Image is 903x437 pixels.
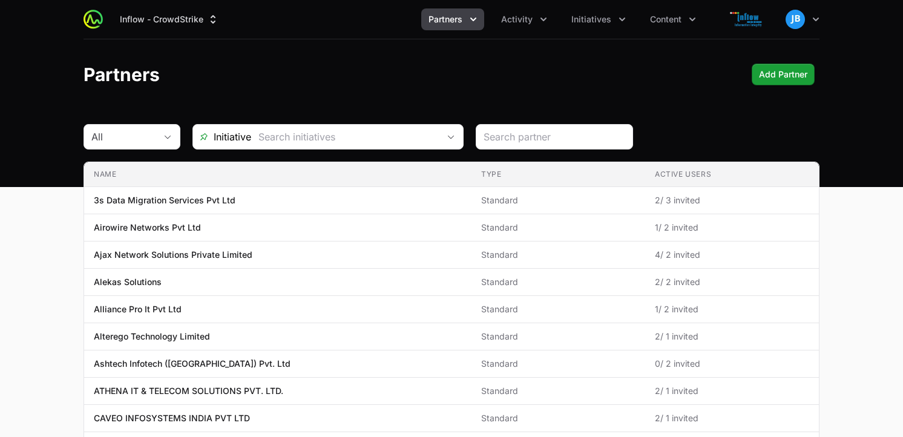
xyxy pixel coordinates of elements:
[655,222,809,234] span: 1 / 2 invited
[94,222,201,234] p: Airowire Networks Pvt Ltd
[481,330,635,343] span: Standard
[429,13,462,25] span: Partners
[251,125,439,149] input: Search initiatives
[481,385,635,397] span: Standard
[655,358,809,370] span: 0 / 2 invited
[439,125,463,149] div: Open
[193,130,251,144] span: Initiative
[643,8,703,30] div: Content menu
[421,8,484,30] div: Partners menu
[752,64,815,85] button: Add Partner
[481,276,635,288] span: Standard
[786,10,805,29] img: Jimish Bhavsar
[113,8,226,30] button: Inflow - CrowdStrike
[113,8,226,30] div: Supplier switch menu
[655,276,809,288] span: 2 / 2 invited
[103,8,703,30] div: Main navigation
[481,412,635,424] span: Standard
[94,358,291,370] p: Ashtech Infotech ([GEOGRAPHIC_DATA]) Pvt. Ltd
[84,162,471,187] th: Name
[94,194,235,206] p: 3s Data Migration Services Pvt Ltd
[94,412,250,424] p: CAVEO INFOSYSTEMS INDIA PVT LTD
[481,222,635,234] span: Standard
[645,162,819,187] th: Active Users
[94,249,252,261] p: Ajax Network Solutions Private Limited
[564,8,633,30] div: Initiatives menu
[481,358,635,370] span: Standard
[94,385,283,397] p: ATHENA IT & TELECOM SOLUTIONS PVT. LTD.
[655,330,809,343] span: 2 / 1 invited
[718,7,776,31] img: Inflow
[481,303,635,315] span: Standard
[655,412,809,424] span: 2 / 1 invited
[421,8,484,30] button: Partners
[94,276,162,288] p: Alekas Solutions
[91,130,156,144] div: All
[84,10,103,29] img: ActivitySource
[484,130,625,144] input: Search partner
[571,13,611,25] span: Initiatives
[94,303,182,315] p: Alliance Pro It Pvt Ltd
[481,249,635,261] span: Standard
[759,67,807,82] span: Add Partner
[655,303,809,315] span: 1 / 2 invited
[84,125,180,149] button: All
[501,13,533,25] span: Activity
[84,64,160,85] h1: Partners
[94,330,210,343] p: Alterego Technology Limited
[471,162,645,187] th: Type
[655,249,809,261] span: 4 / 2 invited
[494,8,554,30] div: Activity menu
[564,8,633,30] button: Initiatives
[643,8,703,30] button: Content
[655,194,809,206] span: 2 / 3 invited
[655,385,809,397] span: 2 / 1 invited
[650,13,681,25] span: Content
[481,194,635,206] span: Standard
[494,8,554,30] button: Activity
[752,64,815,85] div: Primary actions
